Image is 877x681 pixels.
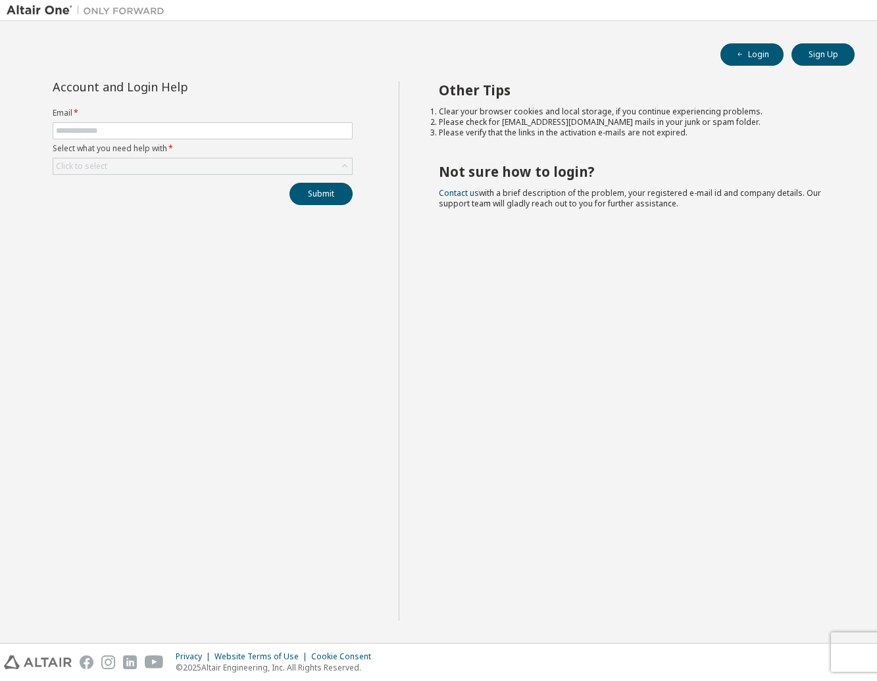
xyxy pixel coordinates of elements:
div: Account and Login Help [53,82,293,92]
button: Login [720,43,784,66]
div: Cookie Consent [311,651,379,662]
p: © 2025 Altair Engineering, Inc. All Rights Reserved. [176,662,379,673]
h2: Not sure how to login? [439,163,831,180]
img: altair_logo.svg [4,655,72,669]
img: facebook.svg [80,655,93,669]
img: Altair One [7,4,171,17]
span: with a brief description of the problem, your registered e-mail id and company details. Our suppo... [439,187,821,209]
li: Clear your browser cookies and local storage, if you continue experiencing problems. [439,106,831,117]
label: Select what you need help with [53,143,353,154]
h2: Other Tips [439,82,831,99]
li: Please verify that the links in the activation e-mails are not expired. [439,128,831,138]
img: linkedin.svg [123,655,137,669]
button: Submit [289,183,353,205]
label: Email [53,108,353,118]
img: youtube.svg [145,655,164,669]
li: Please check for [EMAIL_ADDRESS][DOMAIN_NAME] mails in your junk or spam folder. [439,117,831,128]
button: Sign Up [791,43,855,66]
img: instagram.svg [101,655,115,669]
div: Click to select [56,161,107,172]
a: Contact us [439,187,479,199]
div: Privacy [176,651,214,662]
div: Click to select [53,158,352,174]
div: Website Terms of Use [214,651,311,662]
